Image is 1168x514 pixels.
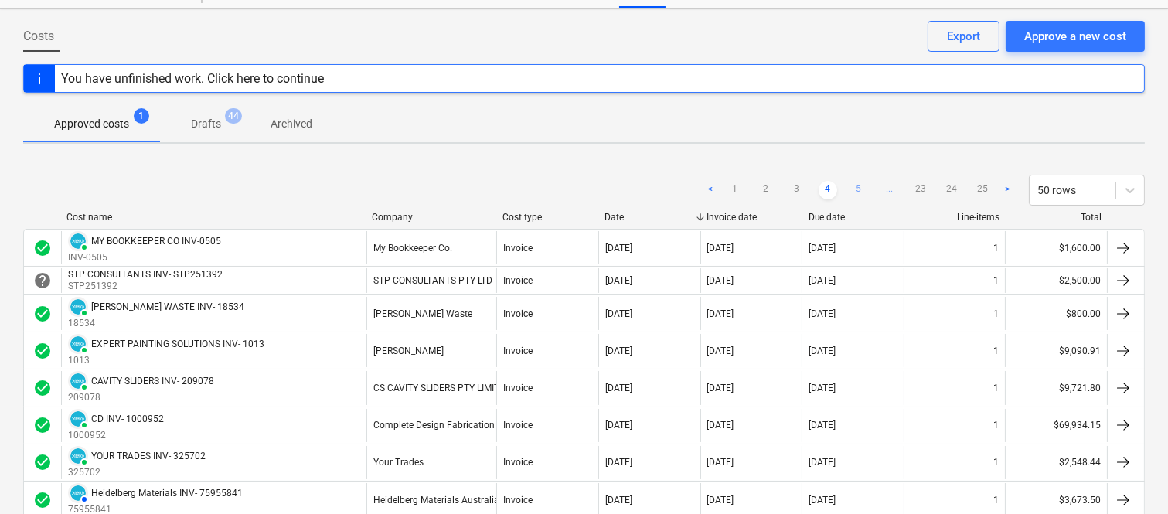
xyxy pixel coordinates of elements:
div: [DATE] [605,383,632,393]
div: 1 [993,243,999,254]
a: ... [880,181,899,199]
div: CAVITY SLIDERS INV- 209078 [91,376,214,386]
div: 1 [993,308,999,319]
div: Invoice has been synced with Xero and its status is currently AUTHORISED [68,483,88,503]
div: Line-items [910,212,999,223]
span: check_circle [33,453,52,471]
div: [PERSON_NAME] Waste [373,308,472,319]
div: Invoice [503,457,533,468]
span: check_circle [33,416,52,434]
div: [DATE] [809,275,836,286]
span: check_circle [33,491,52,509]
p: STP251392 [68,280,226,293]
div: [DATE] [809,308,836,319]
div: [DATE] [605,346,632,356]
div: Heidelberg Materials INV- 75955841 [91,488,243,499]
span: 44 [225,108,242,124]
p: 18534 [68,317,244,330]
div: $9,090.91 [1005,334,1107,367]
div: Invoice has been synced with Xero and its status is currently PAID [68,371,88,391]
div: Export [947,26,980,46]
div: [DATE] [707,495,734,505]
div: Total [1012,212,1102,223]
div: Invoice was approved [33,342,52,360]
img: xero.svg [70,299,86,315]
a: Page 1 [726,181,744,199]
div: EXPERT PAINTING SOLUTIONS INV- 1013 [91,339,264,349]
p: 1013 [68,354,264,367]
div: Complete Design Fabrication [373,420,495,431]
span: 1 [134,108,149,124]
div: 1 [993,420,999,431]
div: Heidelberg Materials Australia Pty LTD [373,495,533,505]
a: Page 2 [757,181,775,199]
div: Invoice [503,243,533,254]
a: Page 23 [911,181,930,199]
span: Costs [23,27,54,46]
div: Invoice [503,275,533,286]
a: Page 24 [942,181,961,199]
span: check_circle [33,342,52,360]
div: [DATE] [809,383,836,393]
div: Invoice was approved [33,305,52,323]
div: Invoice has been synced with Xero and its status is currently PAID [68,231,88,251]
img: xero.svg [70,448,86,464]
div: You have unfinished work. Click here to continue [61,71,324,86]
div: [DATE] [707,308,734,319]
div: Company [372,212,490,223]
div: $800.00 [1005,297,1107,330]
span: help [33,271,52,290]
div: Invoice [503,383,533,393]
div: Invoice is waiting for an approval [33,271,52,290]
a: Next page [998,181,1016,199]
div: $69,934.15 [1005,409,1107,442]
span: check_circle [33,305,52,323]
div: Invoice [503,308,533,319]
div: [PERSON_NAME] [373,346,444,356]
div: 1 [993,495,999,505]
div: Invoice was approved [33,416,52,434]
p: 1000952 [68,429,164,442]
div: $9,721.80 [1005,371,1107,404]
img: xero.svg [70,336,86,352]
span: check_circle [33,379,52,397]
div: $2,500.00 [1005,268,1107,293]
div: Approve a new cost [1024,26,1126,46]
a: Previous page [701,181,720,199]
div: [DATE] [605,495,632,505]
div: [DATE] [809,495,836,505]
p: 209078 [68,391,214,404]
a: Page 5 [850,181,868,199]
div: [DATE] [707,383,734,393]
button: Export [928,21,999,52]
span: check_circle [33,239,52,257]
img: xero.svg [70,485,86,501]
div: Date [604,212,694,223]
div: [DATE] [707,243,734,254]
div: Invoice has been synced with Xero and its status is currently PAID [68,409,88,429]
div: [DATE] [707,346,734,356]
div: [DATE] [809,346,836,356]
img: xero.svg [70,411,86,427]
div: [DATE] [809,420,836,431]
div: My Bookkeeper Co. [373,243,452,254]
div: [DATE] [605,308,632,319]
div: CD INV- 1000952 [91,414,164,424]
img: xero.svg [70,233,86,249]
a: Page 4 is your current page [819,181,837,199]
div: $1,600.00 [1005,231,1107,264]
div: Invoice [503,420,533,431]
div: [DATE] [707,457,734,468]
a: Page 25 [973,181,992,199]
iframe: Chat Widget [1091,440,1168,514]
div: [PERSON_NAME] WASTE INV- 18534 [91,301,244,312]
div: [DATE] [707,275,734,286]
div: [DATE] [605,243,632,254]
div: Invoice has been synced with Xero and its status is currently PAID [68,334,88,354]
div: YOUR TRADES INV- 325702 [91,451,206,461]
div: Invoice has been synced with Xero and its status is currently PAID [68,446,88,466]
p: 325702 [68,466,206,479]
div: Cost name [66,212,359,223]
div: [DATE] [605,420,632,431]
div: Invoice was approved [33,239,52,257]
